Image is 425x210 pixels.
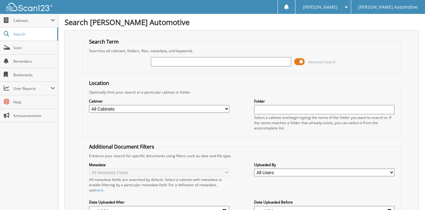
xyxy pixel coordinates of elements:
[303,5,338,9] span: [PERSON_NAME]
[13,99,55,105] span: Help
[254,199,394,205] label: Date Uploaded Before
[89,162,229,167] label: Metadata
[13,113,55,118] span: Announcements
[89,177,229,193] div: All metadata fields are searched by default. Select a cabinet with metadata to enable filtering b...
[358,5,418,9] span: [PERSON_NAME] Automotive
[254,162,394,167] label: Uploaded By
[86,143,157,150] legend: Additional Document Filters
[13,18,51,23] span: Cabinets
[13,31,54,37] span: Search
[95,187,103,193] a: here
[254,99,394,104] label: Folder
[13,45,55,50] span: Scan
[86,48,397,53] div: Searches all cabinets, folders, files, metadata, and keywords
[13,72,55,78] span: Bookmarks
[65,17,419,27] h1: Search [PERSON_NAME] Automotive
[89,199,229,205] label: Date Uploaded After
[13,86,51,91] span: User Reports
[86,153,397,158] div: Enhance your search for specific documents using filters such as date and file type.
[86,90,397,95] div: Optionally limit your search to a particular cabinet or folder
[6,3,53,11] img: scan123-logo-white.svg
[86,38,122,45] legend: Search Term
[13,59,55,64] span: Reminders
[86,80,112,86] legend: Location
[89,99,229,104] label: Cabinet
[254,115,394,131] div: Select a cabinet and begin typing the name of the folder you want to search in. If the name match...
[308,60,336,64] span: Advanced Search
